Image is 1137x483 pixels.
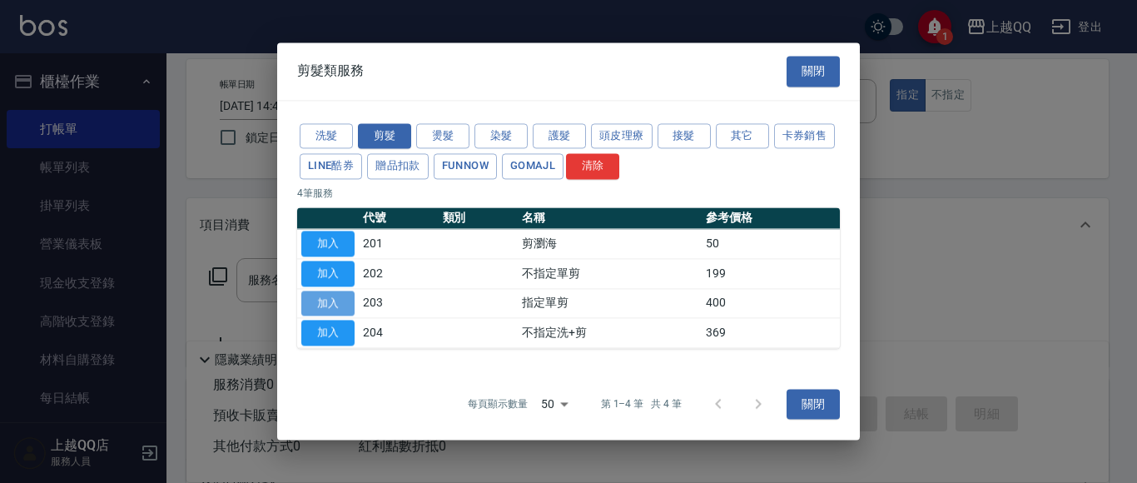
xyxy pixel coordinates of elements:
[787,389,840,420] button: 關閉
[359,288,439,318] td: 203
[658,123,711,149] button: 接髮
[300,154,362,180] button: LINE酷券
[297,63,364,80] span: 剪髮類服務
[518,229,702,259] td: 剪瀏海
[300,123,353,149] button: 洗髮
[502,154,564,180] button: GOMAJL
[702,207,840,229] th: 參考價格
[518,318,702,348] td: 不指定洗+剪
[359,229,439,259] td: 201
[518,288,702,318] td: 指定單剪
[301,261,355,286] button: 加入
[702,259,840,289] td: 199
[534,381,574,426] div: 50
[702,288,840,318] td: 400
[566,154,619,180] button: 清除
[301,231,355,256] button: 加入
[416,123,469,149] button: 燙髮
[518,207,702,229] th: 名稱
[716,123,769,149] button: 其它
[533,123,586,149] button: 護髮
[358,123,411,149] button: 剪髮
[359,207,439,229] th: 代號
[702,318,840,348] td: 369
[601,397,682,412] p: 第 1–4 筆 共 4 筆
[359,318,439,348] td: 204
[468,397,528,412] p: 每頁顯示數量
[297,186,840,201] p: 4 筆服務
[439,207,519,229] th: 類別
[367,154,429,180] button: 贈品扣款
[787,56,840,87] button: 關閉
[518,259,702,289] td: 不指定單剪
[474,123,528,149] button: 染髮
[434,154,497,180] button: FUNNOW
[301,291,355,316] button: 加入
[702,229,840,259] td: 50
[301,321,355,346] button: 加入
[591,123,653,149] button: 頭皮理療
[359,259,439,289] td: 202
[774,123,836,149] button: 卡券銷售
